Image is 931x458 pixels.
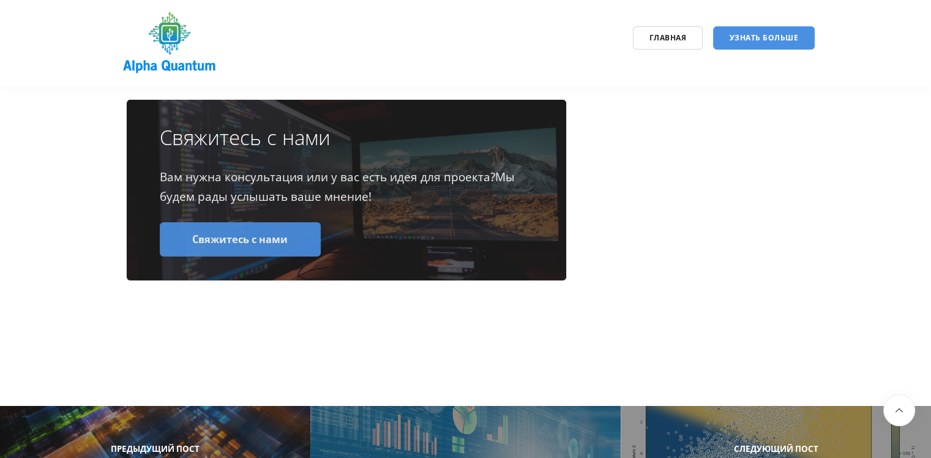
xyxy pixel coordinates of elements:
img: логотип [117,8,223,78]
ya-tr-span: Свяжитесь с нами [160,124,331,151]
a: Узнать больше [713,26,815,50]
ya-tr-span: Узнать больше [730,32,799,43]
ya-tr-span: Следующий пост [734,443,818,454]
a: Главная [633,26,703,50]
ya-tr-span: Предыдущий пост [111,443,200,454]
ya-tr-span: Вам нужна консультация или у вас есть идея для проекта? [160,169,495,185]
ya-tr-span: Главная [649,32,687,43]
span: Свяжитесь с нами [192,233,288,246]
ya-tr-span: Мы будем рады услышать ваше мнение! [160,169,515,205]
a: Свяжитесь с нами [160,222,321,257]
